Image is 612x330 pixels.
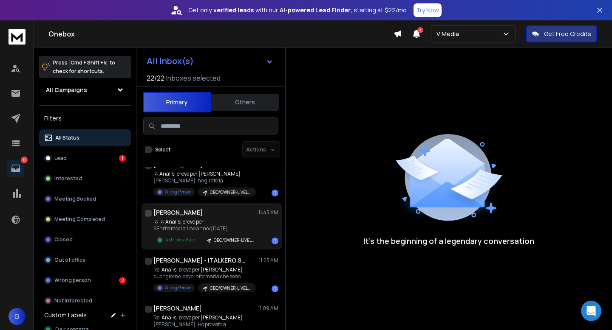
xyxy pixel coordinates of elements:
[272,238,278,244] div: 1
[258,305,278,312] p: 11:09 AM
[44,311,87,319] h3: Custom Labels
[21,157,28,163] p: 5
[55,134,79,141] p: All Status
[39,150,131,167] button: Lead1
[39,292,131,309] button: Not Interested
[39,190,131,207] button: Meeting Booked
[210,189,251,196] p: CEO/OWNER-LIVELLO 3 - CONSAPEVOLE DEL PROBLEMA-PERSONALIZZAZIONI TARGET A-TEST 1
[164,237,195,243] p: Da Ricontattare
[164,189,191,195] p: Wrong Person
[153,314,249,321] p: Re: Analisi breve per [PERSON_NAME]
[119,277,126,284] div: 2
[39,211,131,228] button: Meeting Completed
[39,81,131,98] button: All Campaigns
[164,285,191,291] p: Wrong Person
[54,216,105,223] p: Meeting Completed
[53,59,115,76] p: Press to check for shortcuts.
[153,321,249,328] p: [PERSON_NAME]. Ho provato a
[213,6,254,14] strong: verified leads
[363,235,534,247] p: It’s the beginning of a legendary conversation
[54,175,82,182] p: Interested
[46,86,87,94] h1: All Campaigns
[581,301,601,321] div: Open Intercom Messenger
[54,155,67,162] p: Lead
[272,285,278,292] div: 1
[416,6,439,14] p: Try Now
[417,27,423,33] span: 3
[153,266,255,273] p: Re: Analisi breve per [PERSON_NAME]
[143,92,211,112] button: Primary
[166,73,221,83] h3: Inboxes selected
[210,285,251,291] p: CEO/OWNER-LIVELLO 3 - CONSAPEVOLE DEL PROBLEMA-PERSONALIZZAZIONI TARGET A-TEST 1
[155,146,170,153] label: Select
[436,30,462,38] p: V Media
[54,257,86,263] p: Out of office
[147,57,194,65] h1: All Inbox(s)
[54,196,96,202] p: Meeting Booked
[7,160,24,177] a: 5
[39,112,131,124] h3: Filters
[39,272,131,289] button: Wrong person2
[259,257,278,264] p: 11:25 AM
[280,6,352,14] strong: AI-powered Lead Finder,
[153,256,247,265] h1: [PERSON_NAME] - ITALKERO SRL
[8,308,25,325] button: G
[258,209,278,216] p: 11:45 AM
[153,225,255,232] p: SEnrtiamoci a fine anno/[DATE]
[188,6,407,14] p: Get only with our starting at $22/mo
[39,231,131,248] button: Closed
[153,177,255,184] p: [PERSON_NAME], ho girato la
[211,93,279,112] button: Others
[54,297,92,304] p: Not Interested
[153,171,255,177] p: R: Analisi breve per [PERSON_NAME]
[39,170,131,187] button: Interested
[8,29,25,45] img: logo
[39,129,131,146] button: All Status
[153,208,203,217] h1: [PERSON_NAME]
[214,237,255,243] p: CEO/OWNER-LIVELLO 3 - CONSAPEVOLE DEL PROBLEMA-PERSONALIZZAZIONI TARGET A-TEST 1
[39,252,131,268] button: Out of office
[54,277,91,284] p: Wrong person
[526,25,597,42] button: Get Free Credits
[272,190,278,196] div: 1
[414,3,442,17] button: Try Now
[69,58,108,67] span: Cmd + Shift + k
[153,218,255,225] p: R: R: Analisi breve per
[153,273,255,280] p: buongiorno, devo informarla che sono
[54,236,73,243] p: Closed
[140,53,280,70] button: All Inbox(s)
[147,73,164,83] span: 22 / 22
[119,155,126,162] div: 1
[153,304,202,313] h1: [PERSON_NAME]
[544,30,591,38] p: Get Free Credits
[48,29,394,39] h1: Onebox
